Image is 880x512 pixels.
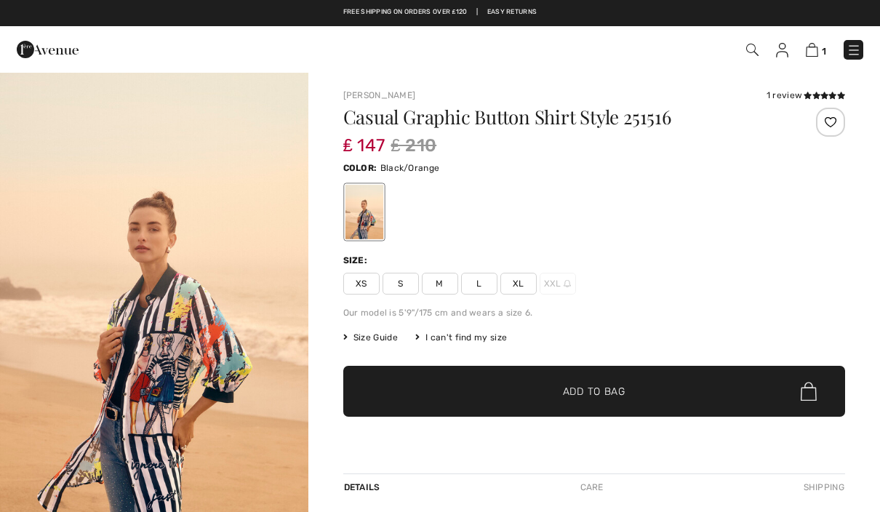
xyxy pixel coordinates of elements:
img: 1ère Avenue [17,35,79,64]
span: XXL [540,273,576,295]
span: Add to Bag [563,384,625,399]
div: Shipping [800,474,845,500]
button: Add to Bag [343,366,846,417]
span: XL [500,273,537,295]
img: Search [746,44,759,56]
span: Color: [343,163,377,173]
span: 1 [822,46,826,57]
img: Menu [847,43,861,57]
span: M [422,273,458,295]
div: Our model is 5'9"/175 cm and wears a size 6. [343,306,846,319]
a: Easy Returns [487,7,537,17]
div: Care [568,474,616,500]
span: | [476,7,478,17]
div: Size: [343,254,371,267]
h1: Casual Graphic Button Shirt Style 251516 [343,108,761,127]
a: 1ère Avenue [17,41,79,55]
a: Free shipping on orders over ₤120 [343,7,468,17]
img: My Info [776,43,788,57]
a: [PERSON_NAME] [343,90,416,100]
span: ₤ 147 [343,121,385,156]
img: Bag.svg [801,382,817,401]
div: Black/Orange [345,185,383,239]
div: I can't find my size [415,331,507,344]
span: Size Guide [343,331,398,344]
div: Details [343,474,384,500]
div: 1 review [767,89,845,102]
span: ₤ 210 [391,132,436,159]
a: 1 [806,41,826,58]
span: Black/Orange [380,163,440,173]
span: L [461,273,497,295]
span: XS [343,273,380,295]
span: S [383,273,419,295]
img: ring-m.svg [564,280,571,287]
img: Shopping Bag [806,43,818,57]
